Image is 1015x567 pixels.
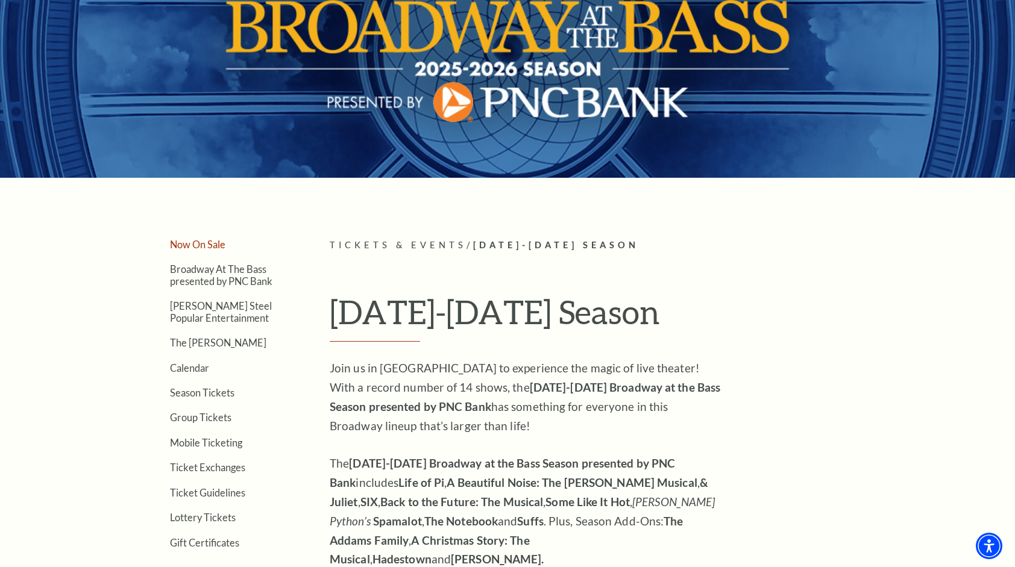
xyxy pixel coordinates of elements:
strong: Suffs [517,514,544,528]
strong: The Notebook [424,514,498,528]
h1: [DATE]-[DATE] Season [330,292,881,342]
a: Calendar [170,362,209,374]
strong: & Juliet [330,475,708,509]
strong: SIX [360,495,378,509]
a: Lottery Tickets [170,512,236,523]
strong: Some Like It Hot [545,495,630,509]
div: Accessibility Menu [976,533,1002,559]
span: Tickets & Events [330,240,467,250]
em: [PERSON_NAME] Python’s [330,495,715,528]
a: The [PERSON_NAME] [170,337,266,348]
a: Ticket Exchanges [170,462,245,473]
p: / [330,238,881,253]
strong: [DATE]-[DATE] Broadway at the Bass Season presented by PNC Bank [330,380,720,413]
strong: Spamalot [373,514,422,528]
a: Broadway At The Bass presented by PNC Bank [170,263,272,286]
strong: Hadestown [372,552,432,566]
a: Mobile Ticketing [170,437,242,448]
strong: A Beautiful Noise: The [PERSON_NAME] Musical [447,475,697,489]
a: Ticket Guidelines [170,487,245,498]
strong: The Addams Family [330,514,683,547]
a: [PERSON_NAME] Steel Popular Entertainment [170,300,272,323]
span: [DATE]-[DATE] Season [473,240,639,250]
a: Group Tickets [170,412,231,423]
strong: [DATE]-[DATE] Broadway at the Bass Season presented by PNC Bank [330,456,675,489]
strong: Life of Pi [398,475,444,489]
p: Join us in [GEOGRAPHIC_DATA] to experience the magic of live theater! With a record number of 14 ... [330,359,721,436]
a: Now On Sale [170,239,225,250]
a: Season Tickets [170,387,234,398]
a: Gift Certificates [170,537,239,548]
strong: [PERSON_NAME]. [451,552,544,566]
strong: A Christmas Story: The Musical [330,533,530,566]
strong: Back to the Future: The Musical [380,495,543,509]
